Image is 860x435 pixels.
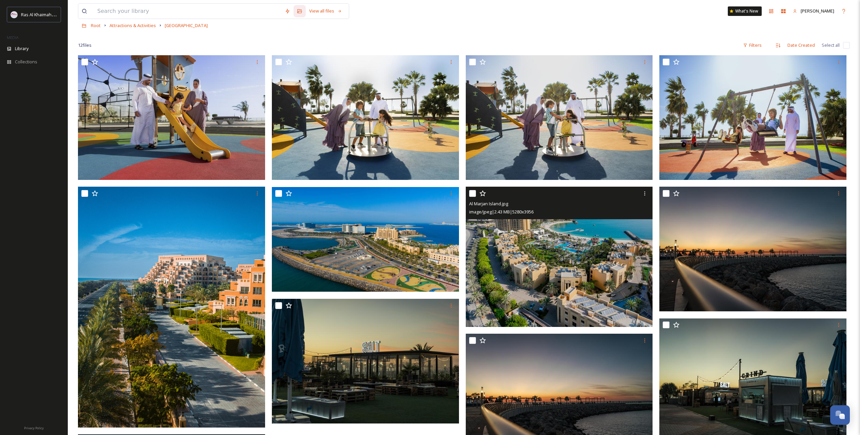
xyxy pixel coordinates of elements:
[78,42,92,48] span: 12 file s
[801,8,834,14] span: [PERSON_NAME]
[15,45,28,52] span: Library
[7,35,19,40] span: MEDIA
[24,423,44,432] a: Privacy Policy
[659,187,846,311] img: Marjan Island.jpg
[466,187,653,327] img: Al Marjan Island.jpg
[165,21,208,29] a: [GEOGRAPHIC_DATA]
[659,55,846,180] img: Kids activities.tif
[466,55,653,180] img: Kids activities.tif
[78,187,265,428] img: Al Marjan Island.png
[306,4,345,18] a: View all files
[15,59,37,65] span: Collections
[78,55,265,180] img: Kids activities.tif
[272,187,459,292] img: Al Marjan Island.png
[109,21,156,29] a: Attractions & Activities
[272,55,459,180] img: Kids activities.tif
[272,298,459,423] img: Al Marjan Island Corniche 2.jpg
[740,39,765,52] div: Filters
[469,201,508,207] span: Al Marjan Island.jpg
[91,21,101,29] a: Root
[830,405,850,425] button: Open Chat
[165,22,208,28] span: [GEOGRAPHIC_DATA]
[21,11,117,18] span: Ras Al Khaimah Tourism Development Authority
[784,39,818,52] div: Date Created
[728,6,762,16] a: What's New
[789,4,838,18] a: [PERSON_NAME]
[94,4,281,19] input: Search your library
[109,22,156,28] span: Attractions & Activities
[24,426,44,430] span: Privacy Policy
[822,42,840,48] span: Select all
[91,22,101,28] span: Root
[11,11,18,18] img: Logo_RAKTDA_RGB-01.png
[469,209,534,215] span: image/jpeg | 2.43 MB | 5280 x 3956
